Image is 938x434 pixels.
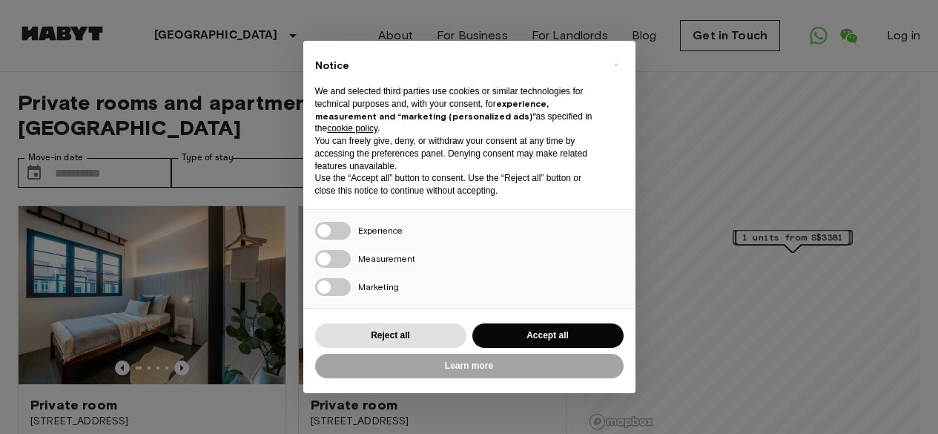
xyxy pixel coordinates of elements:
button: Learn more [315,354,624,378]
button: Accept all [472,323,624,348]
span: × [613,56,618,73]
strong: experience, measurement and “marketing (personalized ads)” [315,98,549,122]
h2: Notice [315,59,600,73]
a: cookie policy [327,123,377,134]
span: Marketing [358,281,399,292]
button: Reject all [315,323,466,348]
button: Close this notice [604,53,628,76]
p: We and selected third parties use cookies or similar technologies for technical purposes and, wit... [315,85,600,135]
p: Use the “Accept all” button to consent. Use the “Reject all” button or close this notice to conti... [315,172,600,197]
span: Measurement [358,253,415,264]
span: Experience [358,225,403,236]
p: You can freely give, deny, or withdraw your consent at any time by accessing the preferences pane... [315,135,600,172]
